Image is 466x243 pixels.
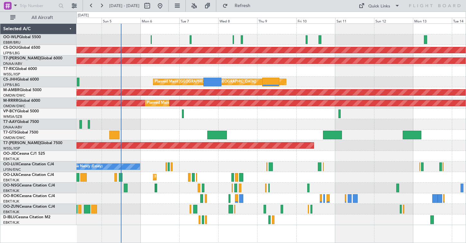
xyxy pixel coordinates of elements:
[140,18,179,23] div: Mon 6
[155,172,230,182] div: Planned Maint Kortrijk-[GEOGRAPHIC_DATA]
[3,188,19,193] a: EBKT/KJK
[3,88,20,92] span: M-AMBR
[3,141,40,145] span: T7-[PERSON_NAME]
[413,18,452,23] div: Mon 13
[368,3,390,10] div: Quick Links
[3,46,40,50] a: CS-DOUGlobal 6500
[3,215,50,219] a: D-IBLUCessna Citation M2
[3,125,22,130] a: DNAA/ABV
[3,173,18,177] span: OO-LXA
[3,104,25,108] a: OMDW/DWC
[3,120,17,124] span: T7-AAY
[3,67,37,71] a: T7-RICGlobal 6000
[3,109,17,113] span: VP-BCY
[3,210,19,214] a: EBKT/KJK
[3,162,54,166] a: OO-LUXCessna Citation CJ4
[3,109,39,113] a: VP-BCYGlobal 5000
[3,173,54,177] a: OO-LXACessna Citation CJ4
[3,82,20,87] a: LFPB/LBG
[3,167,21,172] a: LFSN/ENC
[3,194,55,198] a: OO-ROKCessna Citation CJ4
[109,3,139,9] span: [DATE] - [DATE]
[3,141,62,145] a: T7-[PERSON_NAME]Global 7500
[179,18,218,23] div: Tue 7
[78,13,89,18] div: [DATE]
[218,18,257,23] div: Wed 8
[3,184,19,187] span: OO-NSG
[3,99,18,103] span: M-RRRR
[3,157,19,161] a: EBKT/KJK
[3,131,16,135] span: T7-GTS
[3,72,20,77] a: WSSL/XSP
[3,152,17,156] span: OO-JID
[374,18,413,23] div: Sun 12
[3,93,25,98] a: OMDW/DWC
[3,78,39,82] a: CS-JHHGlobal 6000
[3,120,39,124] a: T7-AAYGlobal 7500
[3,35,41,39] a: OO-WLPGlobal 5500
[296,18,335,23] div: Fri 10
[355,1,403,11] button: Quick Links
[3,205,19,209] span: OO-ZUN
[3,215,16,219] span: D-IBLU
[102,18,140,23] div: Sun 5
[3,146,20,151] a: WSSL/XSP
[3,220,19,225] a: EBKT/KJK
[3,162,18,166] span: OO-LUX
[3,67,15,71] span: T7-RIC
[3,88,41,92] a: M-AMBRGlobal 5000
[3,78,17,82] span: CS-JHH
[64,162,103,171] div: No Crew Nancy (Essey)
[3,184,55,187] a: OO-NSGCessna Citation CJ4
[147,98,210,108] div: Planned Maint Dubai (Al Maktoum Intl)
[3,194,19,198] span: OO-ROK
[3,135,25,140] a: OMDW/DWC
[3,56,62,60] a: T7-[PERSON_NAME]Global 6000
[7,13,70,23] button: All Aircraft
[3,35,19,39] span: OO-WLP
[63,18,102,23] div: Sat 4
[3,114,22,119] a: WMSA/SZB
[3,199,19,204] a: EBKT/KJK
[3,131,38,135] a: T7-GTSGlobal 7500
[257,18,296,23] div: Thu 9
[17,15,68,20] span: All Aircraft
[3,56,40,60] span: T7-[PERSON_NAME]
[220,1,258,11] button: Refresh
[3,40,21,45] a: EBBR/BRU
[3,152,45,156] a: OO-JIDCessna CJ1 525
[3,99,40,103] a: M-RRRRGlobal 6000
[3,61,22,66] a: DNAA/ABV
[3,205,55,209] a: OO-ZUNCessna Citation CJ4
[3,46,18,50] span: CS-DOU
[3,178,19,183] a: EBKT/KJK
[155,77,256,87] div: Planned Maint [GEOGRAPHIC_DATA] ([GEOGRAPHIC_DATA])
[20,1,57,11] input: Trip Number
[335,18,374,23] div: Sat 11
[229,4,256,8] span: Refresh
[3,51,20,56] a: LFPB/LBG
